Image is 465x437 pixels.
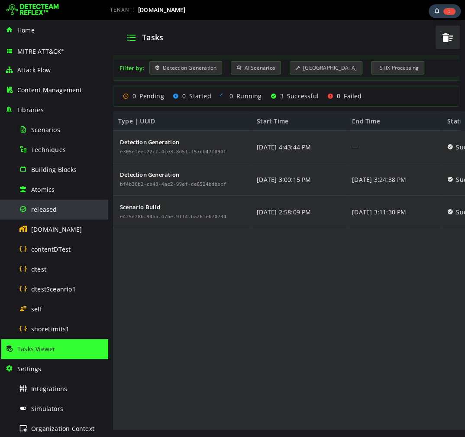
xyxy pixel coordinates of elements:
span: Success [348,176,371,208]
span: shoreLimits1 [31,325,69,333]
span: Tasks Viewer [17,345,55,353]
span: contentDTest [31,245,71,253]
span: 0 [229,72,232,80]
span: Success [348,111,371,143]
span: Home [17,26,35,34]
span: Success [348,143,371,176]
span: Settings [17,365,42,373]
sup: ® [61,48,64,52]
span: Techniques [31,146,66,154]
span: [DOMAIN_NAME] [31,225,82,233]
span: 0 [74,72,77,80]
div: Successful [162,72,210,80]
span: dtestSceanrio1 [31,285,76,293]
div: AI Scenarios [123,41,173,55]
div: UUID: e425d28b-94aa-47be-9f14-ba26feb70734 [12,194,118,200]
span: 0 [121,72,125,80]
div: [DATE] 3:00:15 PM [149,143,203,176]
span: dtest [31,265,46,273]
div: Type | UUID [5,91,143,111]
div: Start Time [143,91,239,111]
div: Task UUID: e305efee-22cf-4ce3-8d51-f57cb47f090f [12,129,118,135]
div: [DATE] 3:11:30 PM [244,176,298,208]
span: TENANT: [110,7,135,13]
span: self [31,305,42,313]
div: Running [112,72,154,80]
div: End Time [239,91,334,111]
span: 0 [24,72,28,80]
div: STIX Processing [263,41,316,55]
div: Detection Generation [41,41,114,55]
span: released [31,205,57,214]
div: Task Notifications [429,4,461,18]
div: Task UUID: bf4b30b2-cb48-4ac2-99ef-de6524bdbbcf [12,162,118,167]
span: Simulators [31,405,63,413]
div: — [244,111,250,143]
div: [DATE] 3:24:38 PM [244,143,298,176]
img: Detecteam logo [6,3,59,17]
span: Scenarios [31,126,60,134]
div: Started [65,72,103,80]
span: Atomics [31,185,55,194]
span: Attack Flow [17,66,51,74]
span: MITRE ATT&CK [17,47,64,55]
div: Pending [15,72,56,80]
div: [GEOGRAPHIC_DATA] [181,41,255,55]
span: Organization Context [31,424,94,433]
span: Building Blocks [31,165,77,174]
span: Libraries [17,106,44,114]
div: [DATE] 4:43:44 PM [149,111,203,143]
div: Detection Generation [12,119,118,125]
span: Integrations [31,385,67,393]
span: Tasks [34,12,55,23]
div: Filter by: [11,44,36,52]
div: Status [334,91,412,111]
span: [DOMAIN_NAME] [138,6,186,13]
div: Detection Generation [12,152,118,158]
div: [DATE] 2:58:09 PM [149,176,203,208]
div: Failed [219,72,254,80]
span: Content Management [17,86,82,94]
span: 3 [172,72,175,80]
div: Scenario Build [12,184,118,190]
span: 2 [443,8,455,15]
